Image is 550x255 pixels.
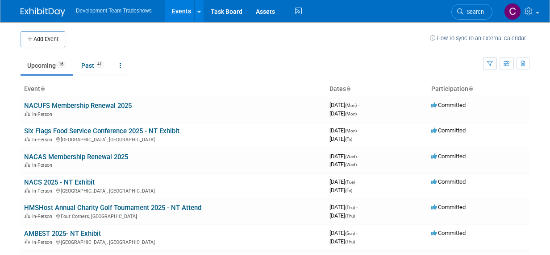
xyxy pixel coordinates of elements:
[345,188,352,193] span: (Fri)
[24,204,201,212] a: HMSHost Annual Charity Golf Tournament 2025 - NT Attend
[345,128,357,133] span: (Mon)
[431,102,466,108] span: Committed
[451,4,492,20] a: Search
[329,212,355,219] span: [DATE]
[25,214,30,218] img: In-Person Event
[345,137,352,142] span: (Fri)
[431,204,466,210] span: Committed
[25,137,30,141] img: In-Person Event
[345,111,357,116] span: (Mon)
[345,205,355,210] span: (Thu)
[431,127,466,134] span: Committed
[21,57,73,74] a: Upcoming16
[56,61,66,68] span: 16
[24,102,132,110] a: NACUFS Membership Renewal 2025
[25,239,30,244] img: In-Person Event
[346,85,350,92] a: Sort by Start Date
[24,212,322,219] div: Four Corners, [GEOGRAPHIC_DATA]
[428,82,529,97] th: Participation
[356,230,358,236] span: -
[32,137,55,143] span: In-Person
[32,162,55,168] span: In-Person
[345,162,357,167] span: (Wed)
[356,178,358,185] span: -
[345,239,355,244] span: (Thu)
[345,214,355,218] span: (Thu)
[32,214,55,219] span: In-Person
[24,153,128,161] a: NACAS Membership Renewal 2025
[21,82,326,97] th: Event
[24,187,322,194] div: [GEOGRAPHIC_DATA], [GEOGRAPHIC_DATA]
[358,102,359,108] span: -
[463,8,484,15] span: Search
[76,8,152,14] span: Development Team Tradeshows
[25,188,30,193] img: In-Person Event
[25,111,30,116] img: In-Person Event
[329,238,355,245] span: [DATE]
[358,153,359,160] span: -
[24,127,179,135] a: Six Flags Food Service Conference 2025 - NT Exhibit
[468,85,473,92] a: Sort by Participation Type
[25,162,30,167] img: In-Person Event
[329,102,359,108] span: [DATE]
[32,188,55,194] span: In-Person
[24,178,95,186] a: NACS 2025 - NT Exhibit
[329,187,352,193] span: [DATE]
[345,180,355,185] span: (Tue)
[329,153,359,160] span: [DATE]
[32,239,55,245] span: In-Person
[95,61,104,68] span: 41
[24,230,101,238] a: AMBEST 2025- NT Exhibit
[21,31,65,47] button: Add Event
[356,204,358,210] span: -
[329,178,358,185] span: [DATE]
[431,178,466,185] span: Committed
[329,136,352,142] span: [DATE]
[345,103,357,108] span: (Mon)
[329,127,359,134] span: [DATE]
[329,204,358,210] span: [DATE]
[345,231,355,236] span: (Sun)
[431,153,466,160] span: Committed
[358,127,359,134] span: -
[345,154,357,159] span: (Wed)
[326,82,428,97] th: Dates
[430,35,529,41] a: How to sync to an external calendar...
[504,3,521,20] img: Courtney Perkins
[75,57,111,74] a: Past41
[329,161,357,168] span: [DATE]
[24,238,322,245] div: [GEOGRAPHIC_DATA], [GEOGRAPHIC_DATA]
[40,85,45,92] a: Sort by Event Name
[431,230,466,236] span: Committed
[24,136,322,143] div: [GEOGRAPHIC_DATA], [GEOGRAPHIC_DATA]
[329,110,357,117] span: [DATE]
[32,111,55,117] span: In-Person
[329,230,358,236] span: [DATE]
[21,8,65,16] img: ExhibitDay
